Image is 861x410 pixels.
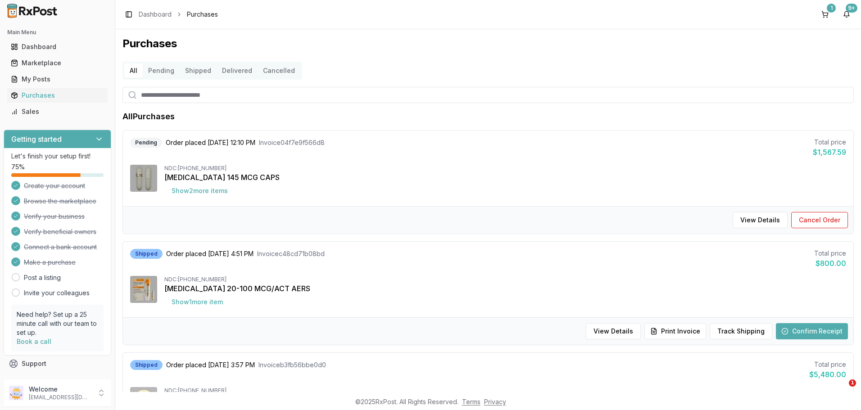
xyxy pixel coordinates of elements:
div: Total price [813,138,846,147]
p: Let's finish your setup first! [11,152,104,161]
span: 75 % [11,162,25,171]
button: Confirm Receipt [776,323,848,339]
span: Browse the marketplace [24,197,96,206]
span: Invoice c48cd71b08bd [257,249,325,258]
div: [MEDICAL_DATA] 145 MCG CAPS [164,172,846,183]
div: 9+ [846,4,857,13]
a: Terms [462,398,480,405]
div: NDC: [PHONE_NUMBER] [164,165,846,172]
div: $1,567.59 [813,147,846,158]
a: My Posts [7,71,108,87]
button: Marketplace [4,56,111,70]
span: Order placed [DATE] 4:51 PM [166,249,254,258]
button: All [124,63,143,78]
img: User avatar [9,386,23,400]
button: Track Shipping [710,323,772,339]
span: Invoice b3fb56bbe0d0 [258,360,326,369]
div: NDC: [PHONE_NUMBER] [164,276,846,283]
button: Shipped [180,63,217,78]
div: Pending [130,138,162,148]
h3: Getting started [11,134,62,144]
a: Invite your colleagues [24,288,90,297]
a: Dashboard [7,39,108,55]
button: View Details [733,212,788,228]
div: My Posts [11,75,104,84]
a: Sales [7,104,108,120]
button: 1 [818,7,832,22]
a: Marketplace [7,55,108,71]
div: Purchases [11,91,104,100]
span: Verify your business [24,212,85,221]
button: Print Invoice [644,323,706,339]
div: [MEDICAL_DATA] 20-100 MCG/ACT AERS [164,283,846,294]
div: Sales [11,107,104,116]
div: $800.00 [814,258,846,269]
div: Total price [809,360,846,369]
div: Total price [814,249,846,258]
span: Order placed [DATE] 3:57 PM [166,360,255,369]
p: [EMAIL_ADDRESS][DOMAIN_NAME] [29,394,91,401]
img: Linzess 145 MCG CAPS [130,165,157,192]
span: Verify beneficial owners [24,227,96,236]
button: Show1more item [164,294,230,310]
a: Privacy [484,398,506,405]
span: Order placed [DATE] 12:10 PM [166,138,255,147]
div: $5,480.00 [809,369,846,380]
p: Need help? Set up a 25 minute call with our team to set up. [17,310,98,337]
p: Welcome [29,385,91,394]
img: RxPost Logo [4,4,61,18]
a: Dashboard [139,10,172,19]
button: Show2more items [164,183,235,199]
span: Create your account [24,181,85,190]
div: Dashboard [11,42,104,51]
span: Make a purchase [24,258,76,267]
button: 9+ [839,7,854,22]
a: Post a listing [24,273,61,282]
button: Feedback [4,372,111,388]
button: My Posts [4,72,111,86]
h1: All Purchases [122,110,175,123]
button: View Details [586,323,641,339]
button: Pending [143,63,180,78]
a: Purchases [7,87,108,104]
div: NDC: [PHONE_NUMBER] [164,387,846,394]
span: Feedback [22,375,52,384]
iframe: Intercom live chat [830,379,852,401]
button: Support [4,356,111,372]
button: Cancelled [258,63,300,78]
h1: Purchases [122,36,854,51]
div: 1 [827,4,836,13]
nav: breadcrumb [139,10,218,19]
button: Purchases [4,88,111,103]
h2: Main Menu [7,29,108,36]
a: Book a call [17,338,51,345]
div: Shipped [130,249,163,259]
img: Combivent Respimat 20-100 MCG/ACT AERS [130,276,157,303]
button: Sales [4,104,111,119]
button: Delivered [217,63,258,78]
span: 1 [849,379,856,387]
button: Cancel Order [791,212,848,228]
span: Connect a bank account [24,243,97,252]
div: Shipped [130,360,163,370]
span: Invoice 04f7e9f566d8 [259,138,325,147]
span: Purchases [187,10,218,19]
button: Dashboard [4,40,111,54]
div: Marketplace [11,59,104,68]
